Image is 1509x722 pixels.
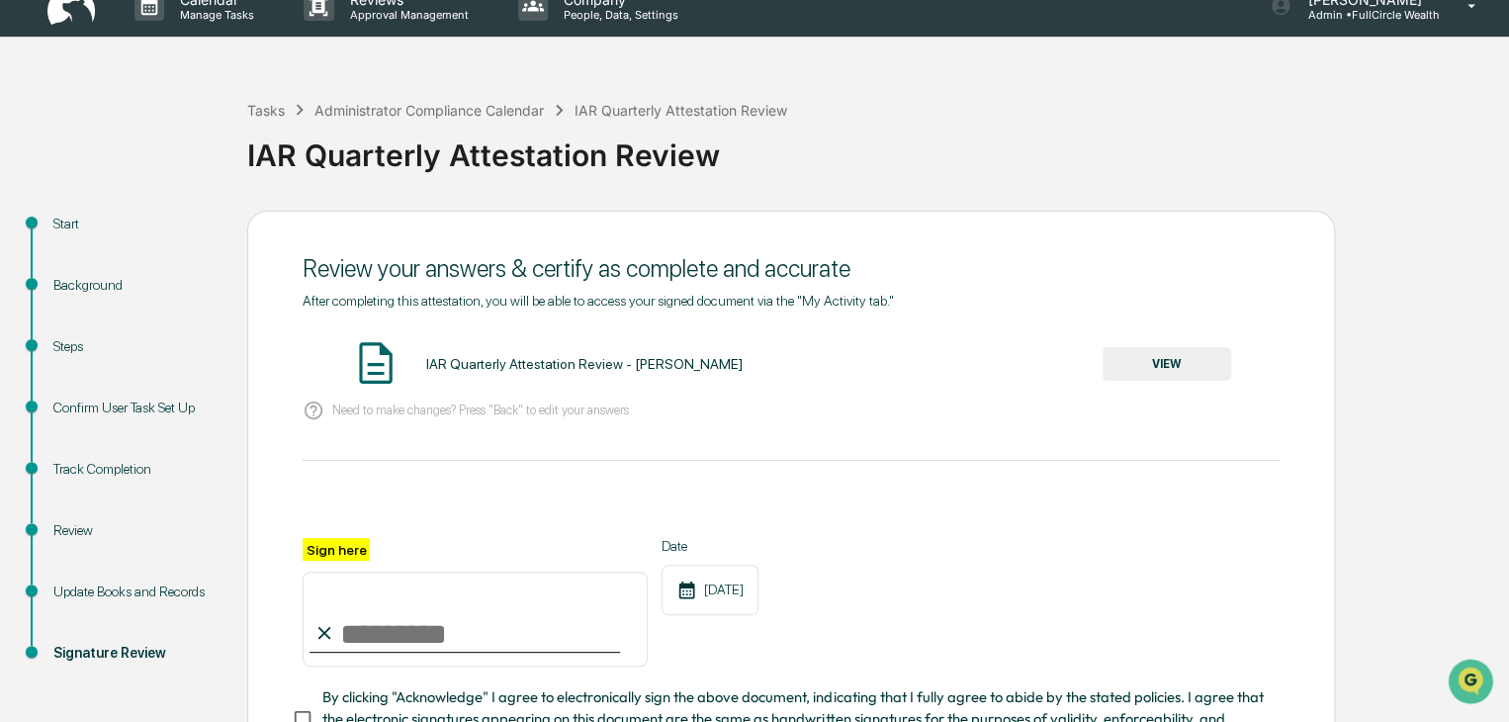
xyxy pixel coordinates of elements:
div: Start new chat [67,151,324,171]
div: Background [53,275,216,296]
img: 1746055101610-c473b297-6a78-478c-a979-82029cc54cd1 [20,151,55,187]
div: Administrator Compliance Calendar [314,102,544,119]
p: People, Data, Settings [548,8,688,22]
p: Manage Tasks [164,8,264,22]
p: Admin • FullCircle Wealth [1291,8,1439,22]
img: Document Icon [351,338,400,388]
div: IAR Quarterly Attestation Review - [PERSON_NAME] [425,356,742,372]
p: How can we help? [20,42,360,73]
span: After completing this attestation, you will be able to access your signed document via the "My Ac... [303,293,894,309]
div: 🖐️ [20,251,36,267]
span: Preclearance [40,249,128,269]
span: Data Lookup [40,287,125,307]
a: 🔎Data Lookup [12,279,133,315]
a: 🗄️Attestations [135,241,253,277]
label: Date [662,538,758,554]
div: Tasks [247,102,285,119]
div: Confirm User Task Set Up [53,398,216,418]
div: 🔎 [20,289,36,305]
div: [DATE] [662,565,758,615]
button: VIEW [1103,347,1231,381]
button: Start new chat [336,157,360,181]
div: IAR Quarterly Attestation Review [247,122,1499,173]
p: Approval Management [334,8,479,22]
span: Attestations [163,249,245,269]
div: Review [53,520,216,541]
span: Pylon [197,335,239,350]
div: Review your answers & certify as complete and accurate [303,254,1280,283]
div: We're available if you need us! [67,171,250,187]
div: Steps [53,336,216,357]
label: Sign here [303,538,370,561]
div: IAR Quarterly Attestation Review [575,102,787,119]
p: Need to make changes? Press "Back" to edit your answers [332,403,629,417]
a: 🖐️Preclearance [12,241,135,277]
a: Powered byPylon [139,334,239,350]
div: 🗄️ [143,251,159,267]
div: Update Books and Records [53,582,216,602]
div: Start [53,214,216,234]
div: Signature Review [53,643,216,664]
input: Clear [51,90,326,111]
div: Track Completion [53,459,216,480]
iframe: Open customer support [1446,657,1499,710]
